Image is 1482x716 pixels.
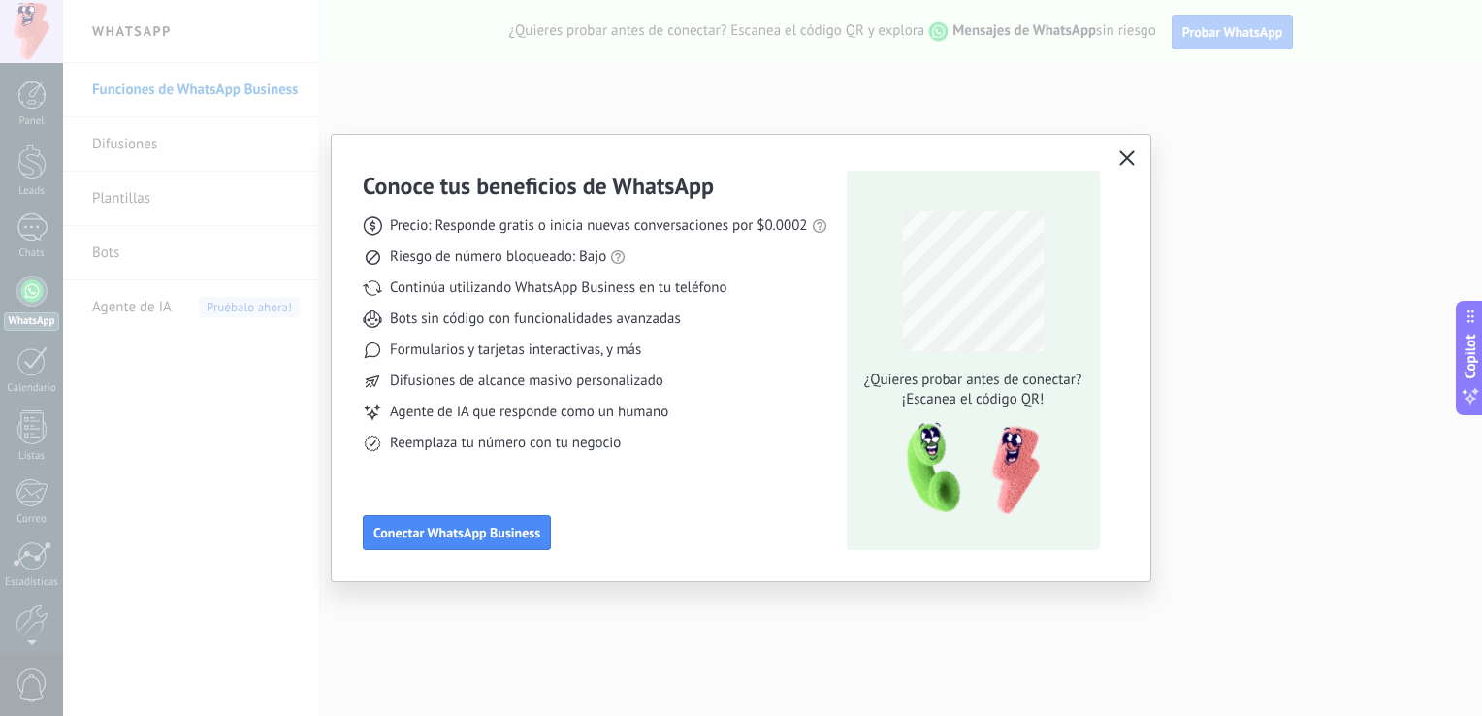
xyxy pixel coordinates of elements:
span: ¿Quieres probar antes de conectar? [858,371,1087,390]
span: Reemplaza tu número con tu negocio [390,434,621,453]
span: Copilot [1461,335,1480,379]
span: Bots sin código con funcionalidades avanzadas [390,309,681,329]
span: Precio: Responde gratis o inicia nuevas conversaciones por $0.0002 [390,216,808,236]
span: Riesgo de número bloqueado: Bajo [390,247,606,267]
span: Continúa utilizando WhatsApp Business en tu teléfono [390,278,726,298]
img: qr-pic-1x.png [890,417,1044,521]
span: Difusiones de alcance masivo personalizado [390,372,663,391]
h3: Conoce tus beneficios de WhatsApp [363,171,714,201]
button: Conectar WhatsApp Business [363,515,551,550]
span: Conectar WhatsApp Business [373,526,540,539]
span: Agente de IA que responde como un humano [390,403,668,422]
span: Formularios y tarjetas interactivas, y más [390,341,641,360]
span: ¡Escanea el código QR! [858,390,1087,409]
